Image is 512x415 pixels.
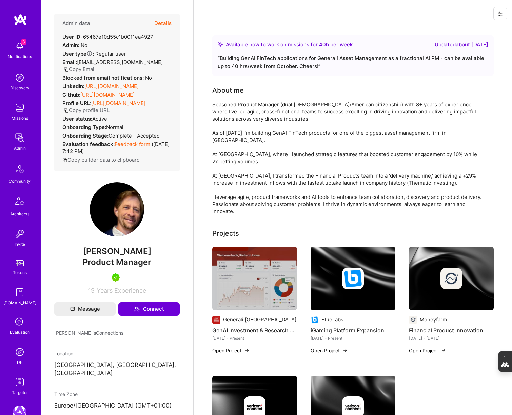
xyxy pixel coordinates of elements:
strong: Blocked from email notifications: [62,75,145,81]
img: arrow-right [244,348,250,353]
span: Complete - Accepted [109,132,160,139]
div: [DATE] - Present [212,335,297,342]
p: Europe/[GEOGRAPHIC_DATA] (GMT+01:00 ) [54,402,180,410]
div: Admin [14,145,26,152]
strong: User type : [62,50,94,57]
div: BlueLabs [321,316,343,323]
div: Regular user [62,50,126,57]
div: Discovery [10,84,29,91]
i: icon Mail [70,307,75,311]
div: Notifications [8,53,32,60]
img: Invite [13,227,26,241]
div: Location [54,350,180,357]
h4: Admin data [62,20,90,26]
img: Availability [218,42,223,47]
div: “ Building GenAI FinTech applications for Generali Asset Management as a fractional AI PM - can b... [218,54,488,70]
div: No [62,74,152,81]
div: Available now to work on missions for h per week . [226,41,354,49]
span: [EMAIL_ADDRESS][DOMAIN_NAME] [77,59,163,65]
strong: Onboarding Stage: [62,132,109,139]
strong: Admin: [62,42,79,48]
img: teamwork [13,101,26,115]
span: [PERSON_NAME] [54,246,180,256]
strong: User status: [62,116,92,122]
strong: Evaluation feedback: [62,141,115,147]
span: normal [106,124,123,130]
i: icon Copy [64,67,69,72]
div: Seasoned Product Manager (dual [DEMOGRAPHIC_DATA]/American citizenship) with 8+ years of experien... [212,101,484,215]
img: logo [14,14,27,26]
img: GenAI Investment & Research Platforms [212,247,297,310]
strong: Onboarding Type: [62,124,106,130]
strong: User ID: [62,34,82,40]
img: User Avatar [90,182,144,236]
div: Community [9,178,31,185]
button: Connect [118,302,180,316]
div: Evaluation [10,329,30,336]
i: icon Copy [64,108,69,113]
button: Copy profile URL [64,107,110,114]
h4: iGaming Platform Expansion [311,326,395,335]
div: [DATE] - [DATE] [409,335,494,342]
i: icon Connect [134,306,140,312]
i: icon Copy [62,158,67,163]
div: 65467e10d55c1b0011ea4927 [62,33,153,40]
a: Feedback form [115,141,150,147]
img: discovery [13,71,26,84]
img: Company logo [342,268,364,289]
img: Company logo [212,316,220,324]
strong: Profile URL: [62,100,91,106]
div: Invite [15,241,25,248]
i: Help [86,50,93,57]
span: Years Experience [97,287,146,294]
span: Product Manager [83,257,151,267]
img: Admin Search [13,345,26,359]
img: A.Teamer in Residence [112,273,120,282]
div: ( [DATE] 7:42 PM ) [62,141,172,155]
div: [DATE] - Present [311,335,395,342]
a: [URL][DOMAIN_NAME] [84,83,139,89]
button: Open Project [212,347,250,354]
span: Time Zone [54,391,78,397]
div: Moneyfarm [420,316,447,323]
a: [URL][DOMAIN_NAME] [80,91,135,98]
div: About me [212,85,244,96]
i: icon SelectionTeam [13,316,26,329]
span: 40 [319,41,326,48]
div: Updated about [DATE] [435,41,488,49]
div: DB [17,359,23,366]
h4: Financial Product Innovation [409,326,494,335]
div: [DOMAIN_NAME] [3,299,36,306]
img: admin teamwork [13,131,26,145]
span: 3 [21,39,26,45]
button: Open Project [409,347,446,354]
img: Skill Targeter [13,375,26,389]
strong: Email: [62,59,77,65]
button: Open Project [311,347,348,354]
img: Community [12,161,28,178]
img: Company logo [311,316,319,324]
img: bell [13,39,26,53]
button: Message [54,302,116,316]
div: Architects [10,210,29,217]
span: 19 [88,287,95,294]
img: guide book [13,286,26,299]
img: arrow-right [441,348,446,353]
a: [URL][DOMAIN_NAME] [91,100,145,106]
div: Generali [GEOGRAPHIC_DATA] [223,316,296,323]
h4: GenAI Investment & Research Platforms [212,326,297,335]
img: Company logo [409,316,417,324]
div: No [62,42,87,49]
img: Architects [12,194,28,210]
strong: LinkedIn: [62,83,84,89]
div: Targeter [12,389,28,396]
img: cover [409,247,494,310]
button: Copy Email [64,66,96,73]
img: cover [311,247,395,310]
button: Copy builder data to clipboard [62,156,140,163]
div: Projects [212,228,239,238]
img: Company logo [440,268,462,289]
span: Active [92,116,107,122]
img: tokens [16,260,24,266]
div: Tokens [13,269,27,276]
